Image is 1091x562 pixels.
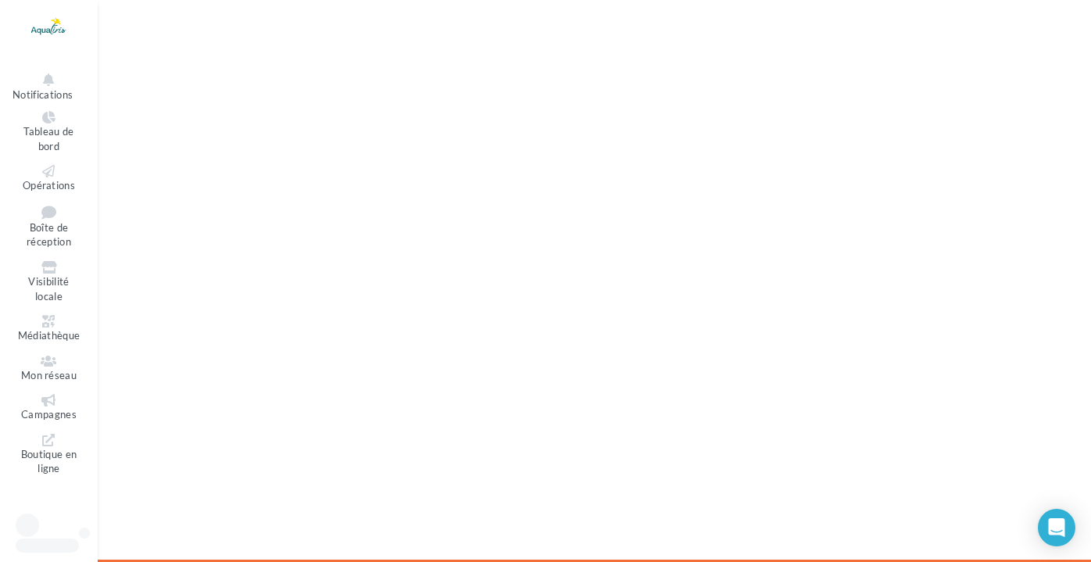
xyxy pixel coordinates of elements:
[13,162,85,195] a: Opérations
[21,408,77,421] span: Campagnes
[23,125,73,152] span: Tableau de bord
[13,258,85,306] a: Visibilité locale
[28,275,69,302] span: Visibilité locale
[13,88,73,101] span: Notifications
[13,431,85,478] a: Boutique en ligne
[18,329,80,342] span: Médiathèque
[21,448,77,475] span: Boutique en ligne
[23,179,75,192] span: Opérations
[1038,509,1075,546] div: Open Intercom Messenger
[27,221,71,249] span: Boîte de réception
[13,352,85,385] a: Mon réseau
[13,108,85,156] a: Tableau de bord
[13,202,85,252] a: Boîte de réception
[21,369,77,381] span: Mon réseau
[13,391,85,424] a: Campagnes
[13,312,85,345] a: Médiathèque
